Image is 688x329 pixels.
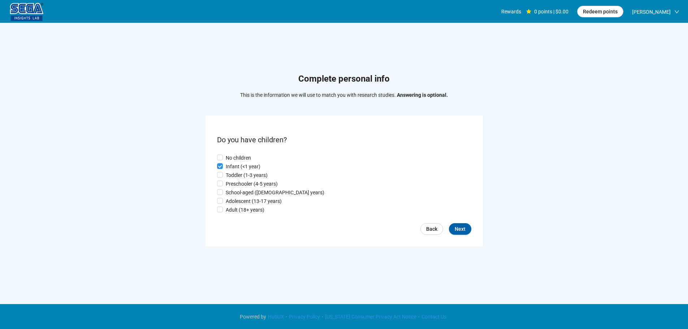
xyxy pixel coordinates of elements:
div: · · · [240,313,448,321]
p: School-aged ([DEMOGRAPHIC_DATA] years) [226,189,324,196]
span: star [526,9,531,14]
a: Back [420,223,443,235]
p: Adolescent (13-17 years) [226,197,282,205]
p: Do you have children? [217,134,471,146]
p: Infant (<1 year) [226,163,260,170]
a: [US_STATE] Consumer Privacy Act Notice [323,314,418,320]
strong: Answering is optional. [397,92,448,98]
p: Preschooler (4-5 years) [226,180,278,188]
p: No children [226,154,251,162]
span: Back [426,225,437,233]
span: down [674,9,679,14]
button: Next [449,223,471,235]
h1: Complete personal info [240,72,448,86]
a: Privacy Policy [287,314,322,320]
p: Adult (18+ years) [226,206,264,214]
span: [PERSON_NAME] [632,0,671,23]
button: Redeem points [577,6,623,17]
span: Redeem points [583,8,618,16]
p: This is the information we will use to match you with research studies. [240,91,448,99]
a: HubUX [266,314,286,320]
span: Next [455,225,466,233]
a: Contact Us [420,314,448,320]
span: Powered by [240,314,266,320]
p: Toddler (1-3 years) [226,171,268,179]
